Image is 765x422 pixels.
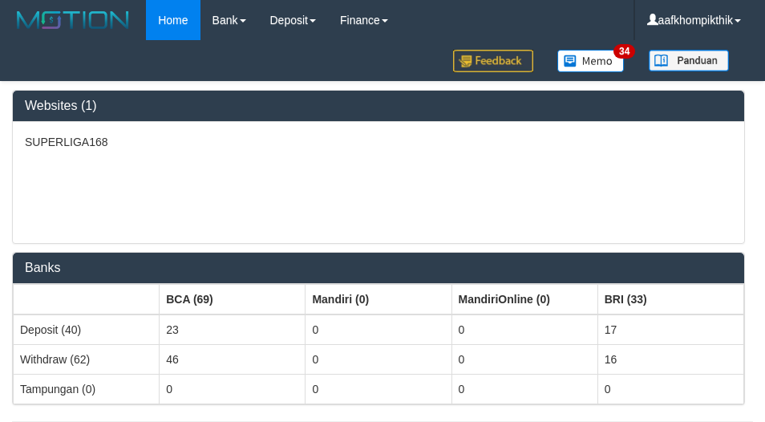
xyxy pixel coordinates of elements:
[25,99,732,113] h3: Websites (1)
[613,44,635,59] span: 34
[306,374,451,404] td: 0
[25,261,732,275] h3: Banks
[597,314,743,345] td: 17
[160,374,306,404] td: 0
[306,344,451,374] td: 0
[306,314,451,345] td: 0
[451,314,597,345] td: 0
[597,284,743,314] th: Group: activate to sort column ascending
[14,374,160,404] td: Tampungan (0)
[14,314,160,345] td: Deposit (40)
[597,344,743,374] td: 16
[306,284,451,314] th: Group: activate to sort column ascending
[160,284,306,314] th: Group: activate to sort column ascending
[12,8,134,32] img: MOTION_logo.png
[160,344,306,374] td: 46
[545,40,637,81] a: 34
[451,284,597,314] th: Group: activate to sort column ascending
[14,284,160,314] th: Group: activate to sort column ascending
[649,50,729,71] img: panduan.png
[451,374,597,404] td: 0
[14,344,160,374] td: Withdraw (62)
[451,344,597,374] td: 0
[453,50,533,72] img: Feedback.jpg
[25,134,732,150] p: SUPERLIGA168
[597,374,743,404] td: 0
[160,314,306,345] td: 23
[557,50,625,72] img: Button%20Memo.svg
